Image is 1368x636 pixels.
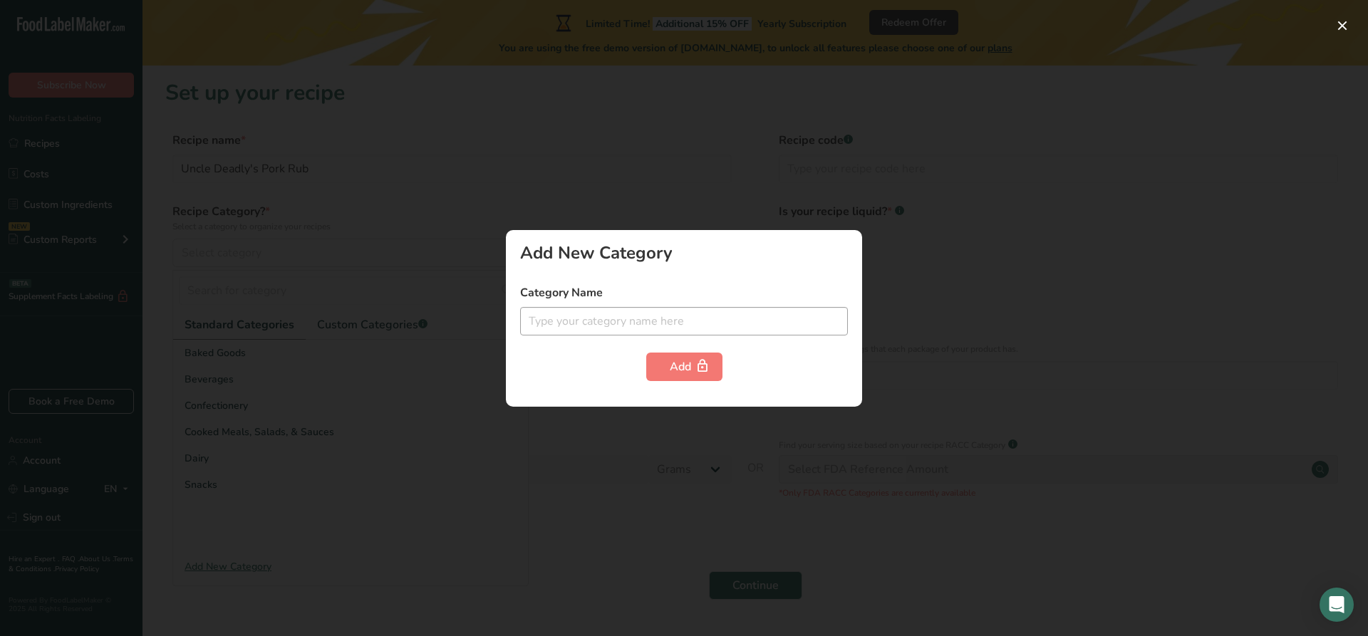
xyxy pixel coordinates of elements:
div: Add [670,358,699,375]
div: Add New Category [520,244,848,261]
input: Type your category name here [520,307,848,335]
button: Add [646,353,722,381]
div: Open Intercom Messenger [1320,588,1354,622]
label: Category Name [520,284,848,301]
